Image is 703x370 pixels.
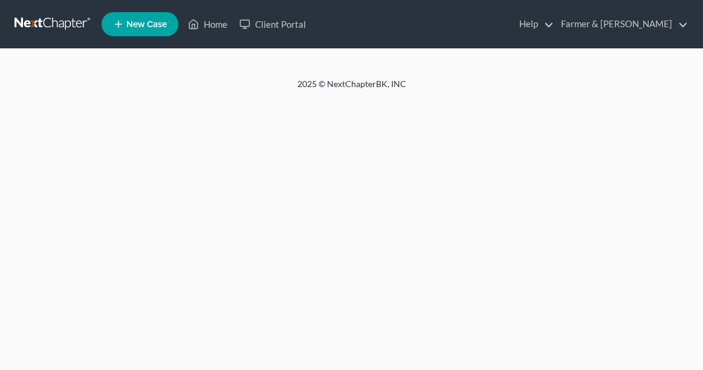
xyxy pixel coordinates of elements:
a: Farmer & [PERSON_NAME] [555,13,688,35]
a: Client Portal [233,13,312,35]
new-legal-case-button: New Case [102,12,178,36]
div: 2025 © NextChapterBK, INC [62,78,642,100]
a: Home [182,13,233,35]
a: Help [513,13,554,35]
